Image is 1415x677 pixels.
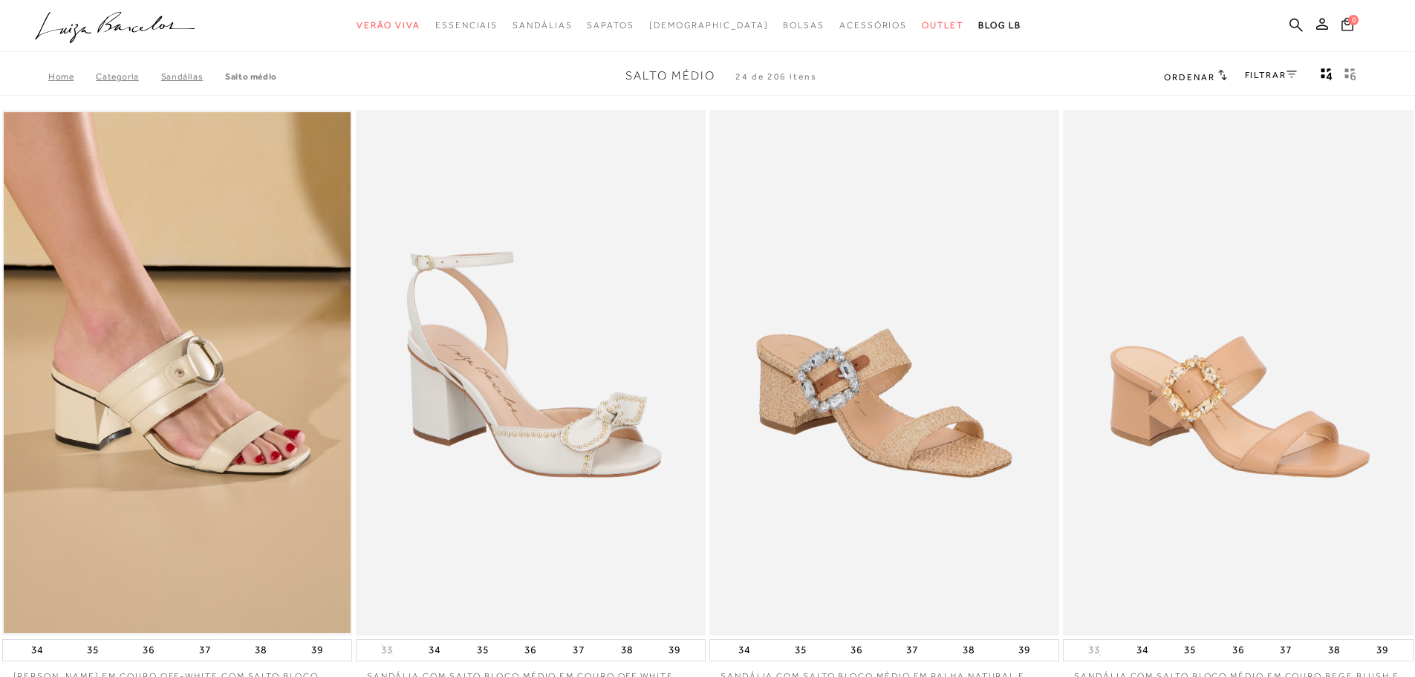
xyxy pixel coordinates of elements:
a: Categoria [96,71,160,82]
a: noSubCategoriesText [649,12,769,39]
span: 24 de 206 itens [735,71,817,82]
button: 38 [1324,640,1344,661]
button: 36 [846,640,867,661]
span: 0 [1348,15,1359,25]
span: Outlet [922,20,963,30]
button: 39 [1014,640,1035,661]
button: 33 [377,643,397,657]
span: Sapatos [587,20,634,30]
span: Sandálias [513,20,572,30]
button: 38 [958,640,979,661]
span: Ordenar [1164,72,1214,82]
button: gridText6Desc [1340,67,1361,86]
a: noSubCategoriesText [839,12,907,39]
img: SANDÁLIA COM SALTO BLOCO MÉDIO EM PALHA NATURAL E FIVELA DE CRISTAL [711,112,1058,633]
a: noSubCategoriesText [513,12,572,39]
a: Salto Médio [225,71,277,82]
a: SANDÁLIA COM SALTO BLOCO MÉDIO EM COURO BEGE BLUSH E FIVELA DE PEDRAS SANDÁLIA COM SALTO BLOCO MÉ... [1064,112,1411,633]
button: 39 [664,640,685,661]
button: 37 [902,640,923,661]
a: SANDÁLIA COM SALTO BLOCO MÉDIO EM COURO OFF WHITE COM LAÇO SANDÁLIA COM SALTO BLOCO MÉDIO EM COUR... [357,112,704,633]
button: 34 [424,640,445,661]
button: 39 [307,640,328,661]
img: SANDÁLIA COM SALTO BLOCO MÉDIO EM COURO OFF WHITE COM LAÇO [357,112,704,633]
a: BLOG LB [978,12,1021,39]
button: 34 [27,640,48,661]
button: 37 [1275,640,1296,661]
button: 36 [1228,640,1249,661]
button: 38 [617,640,637,661]
a: SANDÁLIAS [161,71,225,82]
button: 38 [250,640,271,661]
button: 34 [734,640,755,661]
a: noSubCategoriesText [922,12,963,39]
span: Acessórios [839,20,907,30]
button: 33 [1084,643,1105,657]
button: 36 [520,640,541,661]
span: Bolsas [783,20,824,30]
a: Home [48,71,96,82]
img: SANDÁLIA EM COURO OFF-WHITE COM SALTO BLOCO MÉDIO E FIVELA NIQUELADA [4,112,351,633]
a: SANDÁLIA EM COURO OFF-WHITE COM SALTO BLOCO MÉDIO E FIVELA NIQUELADA SANDÁLIA EM COURO OFF-WHITE ... [4,112,351,633]
span: Salto Médio [625,69,715,82]
a: SANDÁLIA COM SALTO BLOCO MÉDIO EM PALHA NATURAL E FIVELA DE CRISTAL SANDÁLIA COM SALTO BLOCO MÉDI... [711,112,1058,633]
button: 35 [82,640,103,661]
button: 39 [1372,640,1393,661]
button: 37 [568,640,589,661]
a: noSubCategoriesText [435,12,498,39]
a: noSubCategoriesText [783,12,824,39]
button: 35 [790,640,811,661]
span: BLOG LB [978,20,1021,30]
button: 35 [472,640,493,661]
button: Mostrar 4 produtos por linha [1316,67,1337,86]
span: Verão Viva [357,20,420,30]
img: SANDÁLIA COM SALTO BLOCO MÉDIO EM COURO BEGE BLUSH E FIVELA DE PEDRAS [1064,112,1411,633]
button: 0 [1337,16,1358,36]
button: 34 [1132,640,1153,661]
a: noSubCategoriesText [587,12,634,39]
span: [DEMOGRAPHIC_DATA] [649,20,769,30]
button: 35 [1180,640,1200,661]
a: FILTRAR [1245,70,1297,80]
button: 36 [138,640,159,661]
span: Essenciais [435,20,498,30]
button: 37 [195,640,215,661]
a: noSubCategoriesText [357,12,420,39]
